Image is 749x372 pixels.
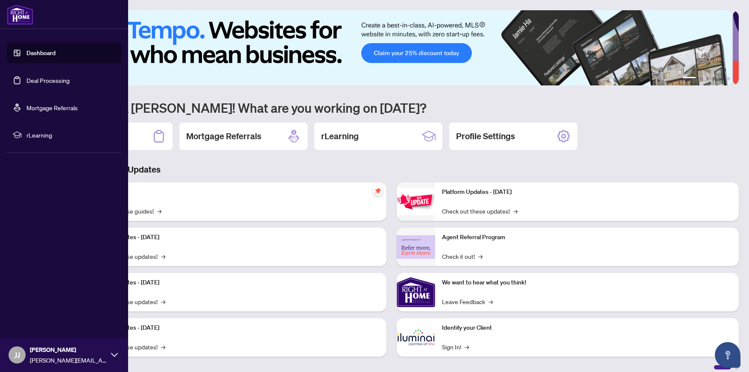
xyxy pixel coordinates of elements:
[373,186,383,196] span: pushpin
[397,273,435,311] img: We want to hear what you think!
[727,77,730,80] button: 6
[44,164,739,176] h3: Brokerage & Industry Updates
[26,130,115,140] span: rLearning
[489,297,493,306] span: →
[30,345,107,354] span: [PERSON_NAME]
[14,349,20,361] span: JJ
[90,187,380,197] p: Self-Help
[715,342,740,368] button: Open asap
[442,252,483,261] a: Check it out!→
[157,206,161,216] span: →
[478,252,483,261] span: →
[30,355,107,365] span: [PERSON_NAME][EMAIL_ADDRESS][DOMAIN_NAME]
[7,4,33,25] img: logo
[465,342,469,351] span: →
[456,130,515,142] h2: Profile Settings
[90,323,380,333] p: Platform Updates - [DATE]
[720,77,723,80] button: 5
[26,49,56,57] a: Dashboard
[442,233,732,242] p: Agent Referral Program
[706,77,710,80] button: 3
[161,252,165,261] span: →
[442,297,493,306] a: Leave Feedback→
[397,235,435,259] img: Agent Referral Program
[713,77,717,80] button: 4
[161,342,165,351] span: →
[442,342,469,351] a: Sign In!→
[682,77,696,80] button: 1
[26,104,78,111] a: Mortgage Referrals
[699,77,703,80] button: 2
[44,10,732,85] img: Slide 0
[186,130,261,142] h2: Mortgage Referrals
[90,278,380,287] p: Platform Updates - [DATE]
[397,188,435,215] img: Platform Updates - June 23, 2025
[442,187,732,197] p: Platform Updates - [DATE]
[442,206,518,216] a: Check out these updates!→
[442,278,732,287] p: We want to hear what you think!
[442,323,732,333] p: Identify your Client
[161,297,165,306] span: →
[26,76,70,84] a: Deal Processing
[397,318,435,357] img: Identify your Client
[321,130,359,142] h2: rLearning
[513,206,518,216] span: →
[44,100,739,116] h1: Welcome back [PERSON_NAME]! What are you working on [DATE]?
[90,233,380,242] p: Platform Updates - [DATE]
